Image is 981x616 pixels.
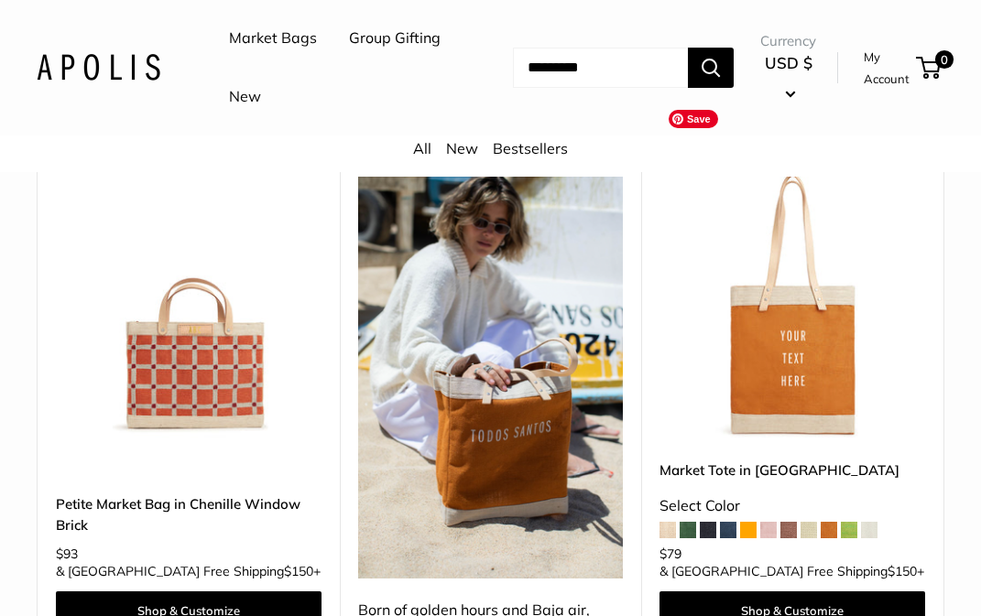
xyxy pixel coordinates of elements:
a: Petite Market Bag in Chenille Window Brick [56,493,322,536]
a: All [413,139,431,157]
span: & [GEOGRAPHIC_DATA] Free Shipping + [659,565,924,578]
div: Select Color [659,492,925,520]
span: USD $ [765,53,812,72]
span: 0 [935,50,954,69]
span: & [GEOGRAPHIC_DATA] Free Shipping + [56,565,321,578]
a: Market Bags [229,25,317,52]
img: Born of golden hours and Baja air, sunwashed cognac holds the soul of summer [358,177,624,578]
span: $150 [888,563,917,579]
img: Apolis [37,54,160,81]
a: Market Tote in CognacMarket Tote in Cognac [659,177,925,442]
span: $79 [659,546,681,562]
a: Group Gifting [349,25,441,52]
a: Market Tote in [GEOGRAPHIC_DATA] [659,459,925,481]
img: Petite Market Bag in Chenille Window Brick [56,177,322,442]
button: Search [688,48,734,88]
button: USD $ [760,49,816,107]
input: Search... [513,48,688,88]
span: Save [669,110,718,128]
a: Petite Market Bag in Chenille Window BrickPetite Market Bag in Chenille Window Brick [56,177,322,442]
a: New [446,139,478,157]
span: $93 [56,546,78,562]
a: Bestsellers [493,139,568,157]
img: Market Tote in Cognac [659,177,925,442]
span: $150 [284,563,313,579]
a: New [229,83,261,111]
a: My Account [864,46,910,91]
span: Currency [760,28,816,54]
a: 0 [918,57,941,79]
